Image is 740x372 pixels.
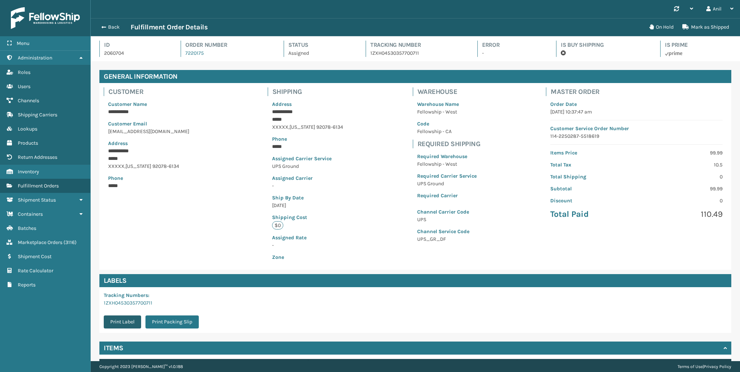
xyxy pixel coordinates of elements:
[108,100,198,108] p: Customer Name
[18,83,30,90] span: Users
[316,124,343,130] span: 92078-6134
[108,128,198,135] p: [EMAIL_ADDRESS][DOMAIN_NAME]
[678,361,731,372] div: |
[18,239,62,245] span: Marketplace Orders
[18,253,52,260] span: Shipment Cost
[104,344,123,352] h4: Items
[417,172,477,180] p: Required Carrier Service
[18,282,36,288] span: Reports
[272,162,343,170] p: UPS Ground
[272,253,343,261] p: Zone
[104,300,152,306] a: 1ZXH04530357700711
[108,174,198,182] p: Phone
[417,128,477,135] p: Fellowship - CA
[18,268,53,274] span: Rate Calculator
[131,23,207,32] h3: Fulfillment Order Details
[104,49,168,57] p: 2060704
[18,169,39,175] span: Inventory
[641,197,723,204] p: 0
[641,161,723,169] p: 10.5
[418,140,481,148] h4: Required Shipping
[550,100,723,108] p: Order Date
[272,87,348,96] h4: Shipping
[63,239,77,245] span: ( 3116 )
[108,163,124,169] span: XXXXX
[417,160,477,168] p: Fellowship - West
[272,234,343,241] p: Assigned Rate
[104,315,141,328] button: Print Label
[417,180,477,187] p: UPS Ground
[550,125,723,132] p: Customer Service Order Number
[288,49,353,57] p: Assigned
[18,69,30,75] span: Roles
[272,221,283,230] p: $0
[551,87,727,96] h4: Master Order
[126,163,151,169] span: [US_STATE]
[124,163,126,169] span: ,
[417,192,477,199] p: Required Carrier
[682,24,689,29] i: Mark as Shipped
[272,135,343,143] p: Phone
[550,173,632,181] p: Total Shipping
[641,149,723,157] p: 99.99
[550,149,632,157] p: Items Price
[417,120,477,128] p: Code
[11,7,80,29] img: logo
[417,108,477,116] p: Fellowship - West
[17,40,29,46] span: Menu
[272,241,343,249] p: -
[18,183,59,189] span: Fulfillment Orders
[99,361,183,372] p: Copyright 2023 [PERSON_NAME]™ v 1.0.188
[185,41,271,49] h4: Order Number
[104,41,168,49] h4: Id
[18,55,52,61] span: Administration
[665,41,731,49] h4: Is Prime
[99,70,731,83] h4: General Information
[550,209,632,220] p: Total Paid
[550,108,723,116] p: [DATE] 10:37:47 am
[108,140,128,146] span: Address
[272,194,343,202] p: Ship By Date
[99,274,731,287] h4: Labels
[18,126,37,132] span: Lookups
[104,292,149,298] span: Tracking Numbers :
[704,364,731,369] a: Privacy Policy
[18,112,57,118] span: Shipping Carriers
[482,49,543,57] p: -
[641,185,723,193] p: 99.99
[272,182,343,190] p: -
[18,211,43,217] span: Containers
[18,140,38,146] span: Products
[370,49,464,57] p: 1ZXH04530357700711
[641,173,723,181] p: 0
[185,50,204,56] a: 7220175
[18,98,39,104] span: Channels
[550,185,632,193] p: Subtotal
[272,202,343,209] p: [DATE]
[108,120,198,128] p: Customer Email
[550,161,632,169] p: Total Tax
[272,124,288,130] span: XXXXX
[108,87,202,96] h4: Customer
[288,124,289,130] span: ,
[561,41,647,49] h4: Is Buy Shipping
[417,208,477,216] p: Channel Carrier Code
[289,124,315,130] span: [US_STATE]
[417,153,477,160] p: Required Warehouse
[288,41,353,49] h4: Status
[417,100,477,108] p: Warehouse Name
[417,235,477,243] p: UPS_GR_DF
[272,174,343,182] p: Assigned Carrier
[18,154,57,160] span: Return Addresses
[550,197,632,204] p: Discount
[145,315,199,328] button: Print Packing Slip
[649,24,654,29] i: On Hold
[18,197,56,203] span: Shipment Status
[417,228,477,235] p: Channel Service Code
[550,132,723,140] p: 114-2250287-5518619
[370,41,464,49] h4: Tracking Number
[678,364,703,369] a: Terms of Use
[482,41,543,49] h4: Error
[272,155,343,162] p: Assigned Carrier Service
[272,101,292,107] span: Address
